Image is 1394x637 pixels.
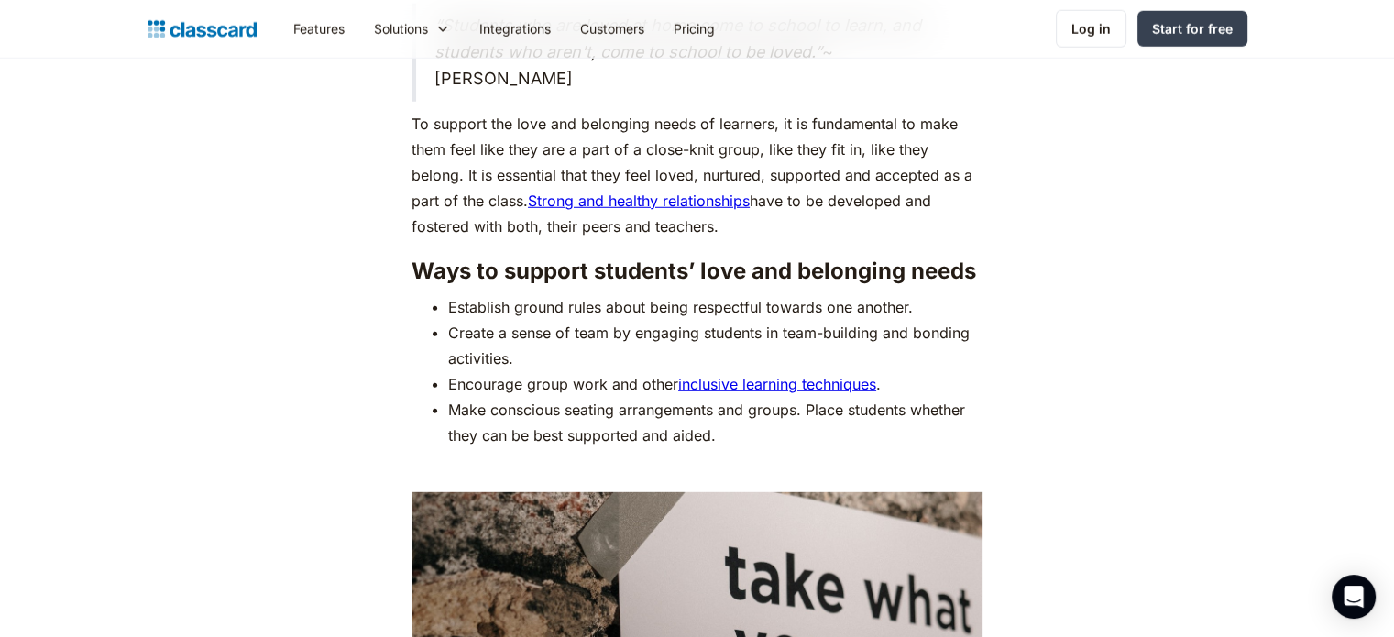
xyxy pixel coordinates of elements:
[448,371,982,397] li: Encourage group work and other .
[1137,11,1247,47] a: Start for free
[528,192,750,210] a: Strong and healthy relationships
[412,111,982,239] p: To support the love and belonging needs of learners, it is fundamental to make them feel like the...
[1056,10,1126,48] a: Log in
[1071,19,1111,38] div: Log in
[678,375,876,393] a: inclusive learning techniques
[448,397,982,448] li: Make conscious seating arrangements and groups. Place students whether they can be best supported...
[1332,575,1376,619] div: Open Intercom Messenger
[1152,19,1233,38] div: Start for free
[659,8,730,49] a: Pricing
[148,16,257,42] a: home
[448,294,982,320] li: Establish ground rules about being respectful towards one another.
[448,320,982,371] li: Create a sense of team by engaging students in team-building and bonding activities.
[359,8,465,49] div: Solutions
[374,19,428,38] div: Solutions
[412,457,982,483] p: ‍
[465,8,565,49] a: Integrations
[279,8,359,49] a: Features
[412,258,982,285] h3: Ways to support students’ love and belonging needs
[565,8,659,49] a: Customers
